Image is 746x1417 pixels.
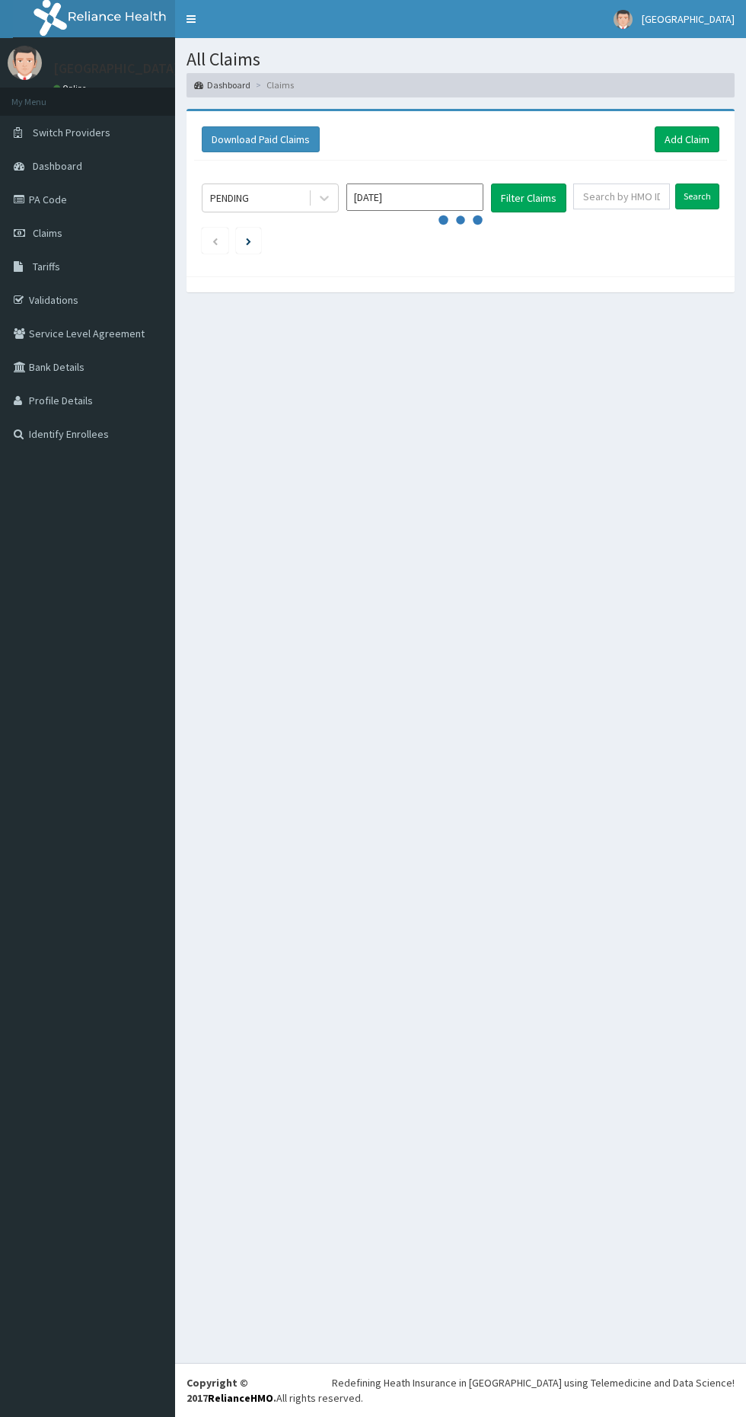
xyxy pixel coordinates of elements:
[655,126,719,152] a: Add Claim
[33,226,62,240] span: Claims
[491,184,566,212] button: Filter Claims
[614,10,633,29] img: User Image
[33,159,82,173] span: Dashboard
[194,78,250,91] a: Dashboard
[675,184,719,209] input: Search
[210,190,249,206] div: PENDING
[202,126,320,152] button: Download Paid Claims
[53,83,90,94] a: Online
[246,234,251,247] a: Next page
[33,126,110,139] span: Switch Providers
[346,184,483,211] input: Select Month and Year
[53,62,179,75] p: [GEOGRAPHIC_DATA]
[573,184,670,209] input: Search by HMO ID
[175,1363,746,1417] footer: All rights reserved.
[186,1376,276,1405] strong: Copyright © 2017 .
[208,1391,273,1405] a: RelianceHMO
[252,78,294,91] li: Claims
[642,12,735,26] span: [GEOGRAPHIC_DATA]
[33,260,60,273] span: Tariffs
[438,197,483,243] svg: audio-loading
[332,1375,735,1390] div: Redefining Heath Insurance in [GEOGRAPHIC_DATA] using Telemedicine and Data Science!
[8,46,42,80] img: User Image
[186,49,735,69] h1: All Claims
[212,234,218,247] a: Previous page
